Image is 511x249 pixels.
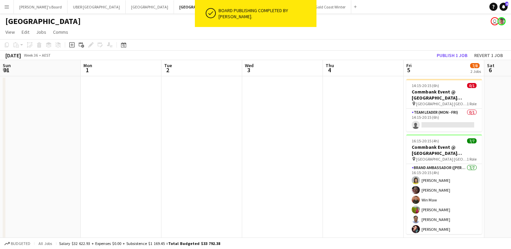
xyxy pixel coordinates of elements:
[83,62,92,68] span: Mon
[22,53,39,58] span: Week 36
[406,89,482,101] h3: Commbank Event @ [GEOGRAPHIC_DATA] [GEOGRAPHIC_DATA]
[168,241,220,246] span: Total Budgeted $33 792.38
[467,138,477,143] span: 7/7
[470,63,480,68] span: 7/8
[19,28,32,36] a: Edit
[467,157,477,162] span: 1 Role
[3,62,11,68] span: Sun
[471,51,506,60] button: Revert 1 job
[244,66,254,74] span: 3
[174,0,223,13] button: [GEOGRAPHIC_DATA]
[412,83,439,88] span: 14:15-20:15 (6h)
[22,29,29,35] span: Edit
[37,241,53,246] span: All jobs
[59,241,220,246] div: Salary $32 622.93 + Expenses $0.00 + Subsistence $1 169.45 =
[68,0,126,13] button: UBER [GEOGRAPHIC_DATA]
[406,79,482,132] app-job-card: 14:15-20:15 (6h)0/1Commbank Event @ [GEOGRAPHIC_DATA] [GEOGRAPHIC_DATA] [GEOGRAPHIC_DATA] [GEOGRA...
[412,138,439,143] span: 16:15-20:15 (4h)
[405,66,412,74] span: 5
[406,164,482,246] app-card-role: Brand Ambassador ([PERSON_NAME])7/716:15-20:15 (4h)[PERSON_NAME][PERSON_NAME]Win Maw[PERSON_NAME]...
[416,157,467,162] span: [GEOGRAPHIC_DATA] [GEOGRAPHIC_DATA]
[470,69,481,74] div: 2 Jobs
[406,144,482,156] h3: Commbank Event @ [GEOGRAPHIC_DATA] [GEOGRAPHIC_DATA]
[487,62,494,68] span: Sat
[406,109,482,132] app-card-role: Team Leader (Mon - Fri)0/114:15-20:15 (6h)
[486,66,494,74] span: 6
[245,62,254,68] span: Wed
[491,17,499,25] app-user-avatar: Tennille Moore
[33,28,49,36] a: Jobs
[416,101,467,106] span: [GEOGRAPHIC_DATA] [GEOGRAPHIC_DATA]
[467,101,477,106] span: 1 Role
[42,53,51,58] div: AEST
[3,28,18,36] a: View
[50,28,71,36] a: Comms
[14,0,68,13] button: [PERSON_NAME]'s Board
[325,66,334,74] span: 4
[3,240,31,247] button: Budgeted
[11,241,30,246] span: Budgeted
[126,0,174,13] button: [GEOGRAPHIC_DATA]
[5,52,21,59] div: [DATE]
[5,16,81,26] h1: [GEOGRAPHIC_DATA]
[326,62,334,68] span: Thu
[497,17,506,25] app-user-avatar: Victoria Hunt
[2,66,11,74] span: 31
[219,7,314,20] div: Board publishing completed by [PERSON_NAME].
[5,29,15,35] span: View
[434,51,470,60] button: Publish 1 job
[164,62,172,68] span: Tue
[406,62,412,68] span: Fri
[163,66,172,74] span: 2
[406,134,482,234] app-job-card: 16:15-20:15 (4h)7/7Commbank Event @ [GEOGRAPHIC_DATA] [GEOGRAPHIC_DATA] [GEOGRAPHIC_DATA] [GEOGRA...
[36,29,46,35] span: Jobs
[467,83,477,88] span: 0/1
[500,3,508,11] a: 4
[53,29,68,35] span: Comms
[82,66,92,74] span: 1
[505,2,508,6] span: 4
